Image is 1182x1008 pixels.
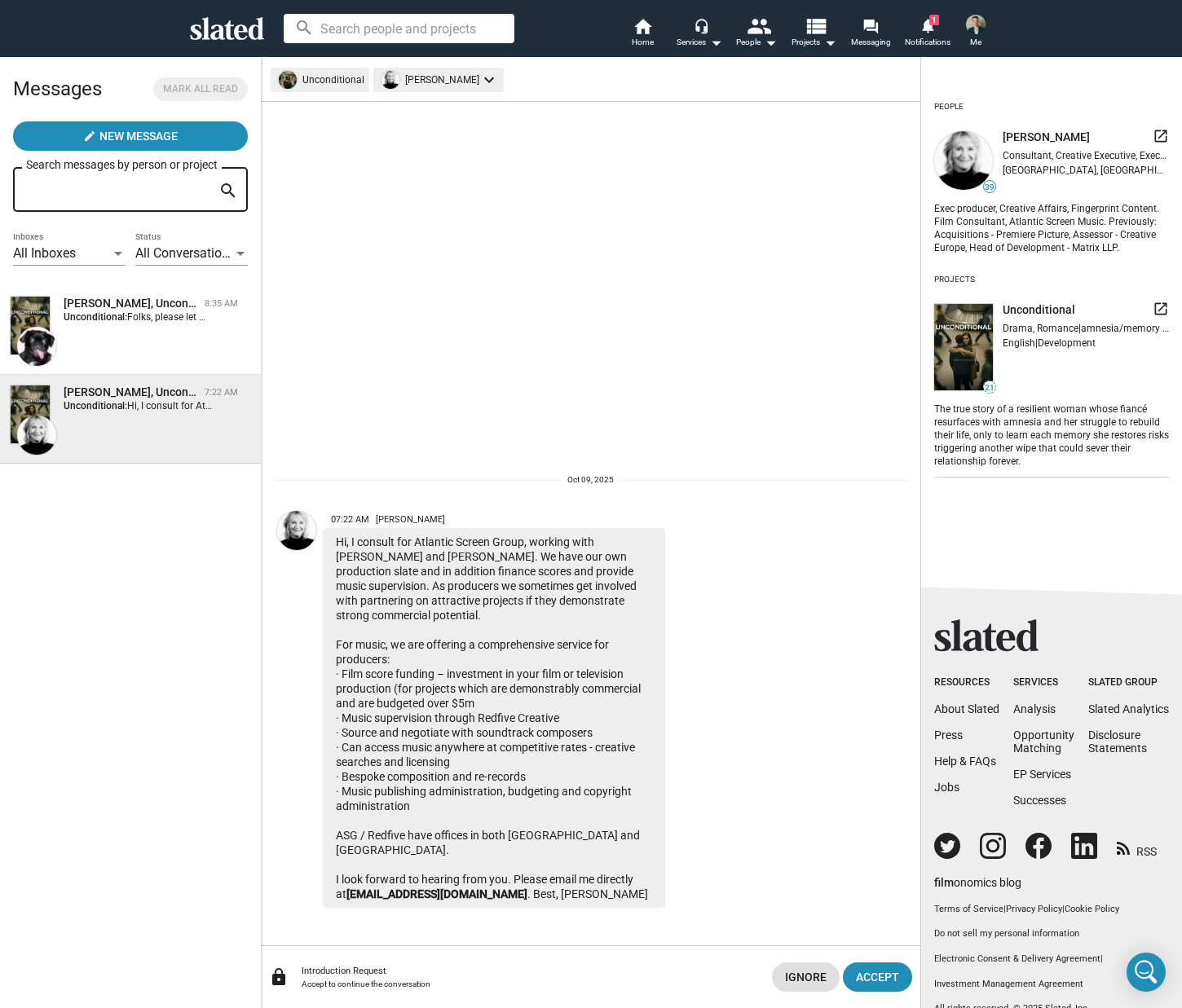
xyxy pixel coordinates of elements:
[920,17,935,33] mat-icon: notifications
[632,33,654,52] span: Home
[970,33,981,52] span: Me
[934,95,964,118] div: People
[671,16,728,52] button: Services
[761,33,780,52] mat-icon: arrow_drop_down
[934,200,1169,255] div: Exec producer, Creative Affairs, Fingerprint Content. Film Consultant, Atlantic Screen Music. Pre...
[966,15,986,34] img: Luke Cheney
[820,33,840,52] mat-icon: arrow_drop_down
[17,416,56,455] img: Shelly Bancroft
[1003,302,1075,318] span: Unconditional
[1003,165,1169,176] div: [GEOGRAPHIC_DATA], [GEOGRAPHIC_DATA]
[135,245,236,261] span: All Conversations
[64,385,198,400] div: Shelly Bancroft, Unconditional
[728,16,785,52] button: People
[1013,728,1074,755] a: OpportunityMatching
[1078,323,1081,334] span: |
[772,962,840,992] button: Ignore
[929,15,939,25] span: 1
[1153,301,1169,317] mat-icon: launch
[984,383,995,393] span: 21
[934,702,999,715] a: About Slated
[1013,768,1071,781] a: EP Services
[1065,904,1119,914] a: Cookie Policy
[1003,150,1169,161] div: Consultant, Creative Executive, Executive Producer, Producer
[277,511,316,550] img: Shelly Bancroft
[934,904,1003,914] a: Terms of Service
[785,962,827,992] span: Ignore
[1088,728,1147,755] a: DisclosureStatements
[218,178,238,204] mat-icon: search
[284,14,514,43] input: Search people and projects
[934,755,996,768] a: Help & FAQs
[1003,323,1078,334] span: Drama, Romance
[905,33,950,52] span: Notifications
[302,979,759,988] div: Accept to continue the conversation
[1003,130,1090,145] span: [PERSON_NAME]
[856,962,899,992] span: Accept
[373,68,504,92] mat-chip: [PERSON_NAME]
[792,33,836,52] span: Projects
[1088,702,1169,715] a: Slated Analytics
[934,979,1169,991] a: Investment Management Agreement
[934,728,963,742] a: Press
[984,183,995,192] span: 39
[934,876,954,889] span: film
[934,862,1021,891] a: filmonomics blog
[934,131,993,190] img: undefined
[1035,337,1038,349] span: |
[934,268,975,291] div: Projects
[376,514,445,525] span: [PERSON_NAME]
[13,69,102,108] h2: Messages
[633,16,652,36] mat-icon: home
[934,781,959,794] a: Jobs
[17,327,56,366] img: Sharon Bruneau
[1003,904,1006,914] span: |
[11,297,50,354] img: Unconditional
[1038,337,1096,349] span: Development
[346,887,527,900] a: [EMAIL_ADDRESS][DOMAIN_NAME]
[64,311,127,323] strong: Unconditional:
[274,508,320,911] a: Shelly Bancroft
[736,33,777,52] div: People
[479,70,499,90] mat-icon: keyboard_arrow_down
[205,298,238,309] time: 8:35 AM
[614,16,671,52] a: Home
[1062,904,1065,914] span: |
[1127,953,1166,992] div: Open Intercom Messenger
[83,130,96,143] mat-icon: create
[934,676,999,689] div: Resources
[747,14,770,37] mat-icon: people
[694,18,708,33] mat-icon: headset_mic
[934,953,1100,964] a: Electronic Consent & Delivery Agreement
[1117,834,1157,860] a: RSS
[1153,128,1169,144] mat-icon: launch
[13,245,76,261] span: All Inboxes
[934,304,993,391] img: undefined
[843,962,912,992] button: Accept
[269,967,289,987] mat-icon: lock
[1100,953,1103,964] span: |
[851,33,891,52] span: Messaging
[899,16,956,52] a: 1Notifications
[323,528,665,908] div: Hi, I consult for Atlantic Screen Group, working with [PERSON_NAME] and [PERSON_NAME]. We have ou...
[331,514,369,525] span: 07:22 AM
[163,81,238,98] span: Mark all read
[64,296,198,311] div: Sharon Bruneau, Unconditional
[1013,676,1074,689] div: Services
[1006,904,1062,914] a: Privacy Policy
[64,400,127,412] strong: Unconditional:
[1013,794,1066,807] a: Successes
[862,18,878,33] mat-icon: forum
[956,11,995,54] button: Luke CheneyMe
[11,385,50,443] img: Unconditional
[934,400,1169,469] div: The true story of a resilient woman whose fiancé resurfaces with amnesia and her struggle to rebu...
[1003,337,1035,349] span: English
[706,33,726,52] mat-icon: arrow_drop_down
[13,121,248,151] button: New Message
[934,928,1169,940] button: Do not sell my personal information
[205,387,238,398] time: 7:22 AM
[677,33,722,52] div: Services
[99,121,178,151] span: New Message
[302,966,759,976] div: Introduction Request
[1088,676,1169,689] div: Slated Group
